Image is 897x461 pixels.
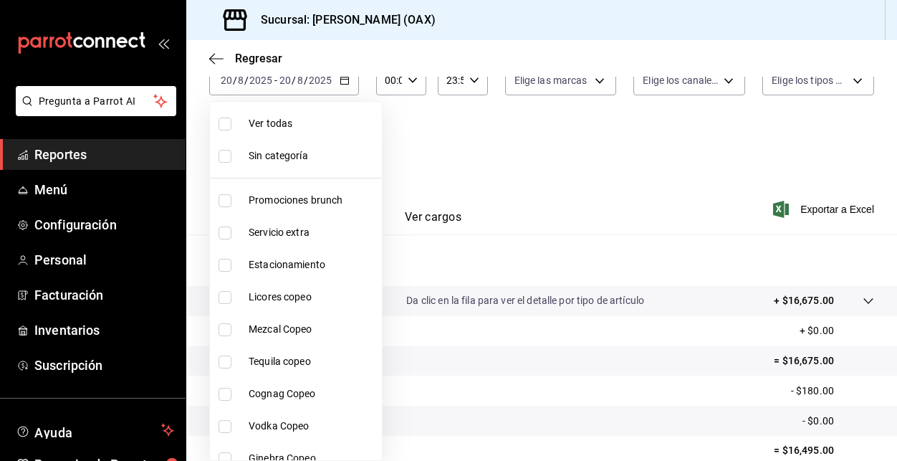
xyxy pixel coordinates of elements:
[249,419,376,434] span: Vodka Copeo
[249,354,376,369] span: Tequila copeo
[249,148,376,163] span: Sin categoría
[249,290,376,305] span: Licores copeo
[249,257,376,272] span: Estacionamiento
[249,322,376,337] span: Mezcal Copeo
[249,386,376,401] span: Cognag Copeo
[249,225,376,240] span: Servicio extra
[249,116,376,131] span: Ver todas
[249,193,376,208] span: Promociones brunch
